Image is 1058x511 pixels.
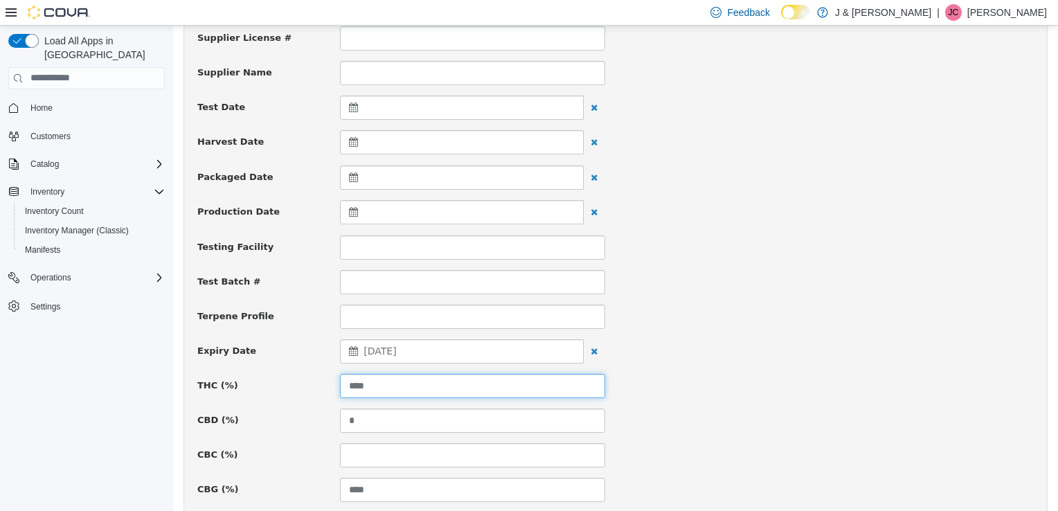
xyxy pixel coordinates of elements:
span: Inventory Manager (Classic) [25,225,129,236]
span: Home [25,99,165,116]
span: Operations [25,269,165,286]
span: Feedback [727,6,769,19]
span: Supplier Name [24,42,99,52]
input: Dark Mode [781,5,810,19]
p: J & [PERSON_NAME] [835,4,931,21]
span: [DATE] [190,320,223,331]
span: Inventory Count [19,203,165,219]
span: THC (%) [24,355,65,365]
span: Test Date [24,76,72,87]
button: Inventory [25,183,70,200]
span: Terpene Profile [24,285,101,296]
button: Catalog [25,156,64,172]
span: Catalog [30,159,59,170]
span: Production Date [24,181,107,191]
button: Operations [3,268,170,287]
button: Home [3,98,170,118]
nav: Complex example [8,92,165,352]
span: Packaged Date [24,146,100,156]
img: Cova [28,6,90,19]
span: CBD (%) [24,389,66,400]
span: Manifests [25,244,60,256]
a: Manifests [19,242,66,258]
span: Inventory Manager (Classic) [19,222,165,239]
span: Customers [25,127,165,145]
span: Inventory Count [25,206,84,217]
a: Settings [25,298,66,315]
span: Inventory [25,183,165,200]
span: Home [30,102,53,114]
span: CBC (%) [24,424,64,434]
div: Jared Cooney [945,4,962,21]
span: Dark Mode [781,19,782,20]
p: | [937,4,940,21]
a: Customers [25,128,76,145]
a: Inventory Count [19,203,89,219]
span: Harvest Date [24,111,91,121]
span: Catalog [25,156,165,172]
span: Supplier License # [24,7,118,17]
a: Home [25,100,58,116]
span: Customers [30,131,71,142]
button: Inventory Manager (Classic) [14,221,170,240]
span: Manifests [19,242,165,258]
a: Inventory Manager (Classic) [19,222,134,239]
button: Manifests [14,240,170,260]
span: CBG (%) [24,458,66,469]
button: Operations [25,269,77,286]
span: Load All Apps in [GEOGRAPHIC_DATA] [39,34,165,62]
button: Inventory Count [14,201,170,221]
span: Settings [30,301,60,312]
p: [PERSON_NAME] [967,4,1047,21]
span: JC [949,4,959,21]
button: Catalog [3,154,170,174]
button: Inventory [3,182,170,201]
button: Settings [3,296,170,316]
span: Inventory [30,186,64,197]
span: Expiry Date [24,320,83,330]
button: Customers [3,126,170,146]
span: Operations [30,272,71,283]
span: Settings [25,297,165,314]
span: Test Batch # [24,251,88,261]
span: Testing Facility [24,216,100,226]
